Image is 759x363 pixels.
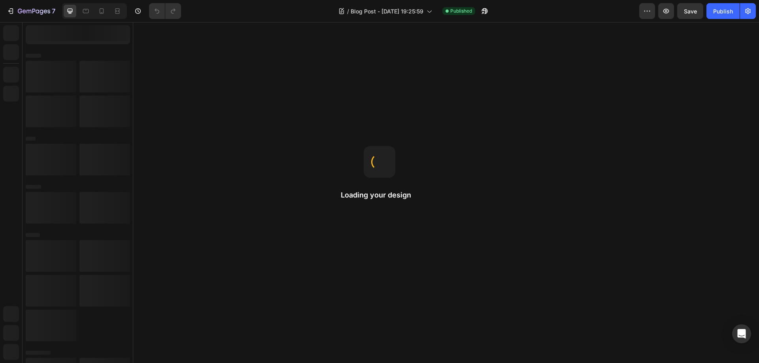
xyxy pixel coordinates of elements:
[149,3,181,19] div: Undo/Redo
[347,7,349,15] span: /
[52,6,55,16] p: 7
[3,3,59,19] button: 7
[732,324,751,343] div: Open Intercom Messenger
[713,7,733,15] div: Publish
[341,190,418,200] h2: Loading your design
[450,8,472,15] span: Published
[351,7,423,15] span: Blog Post - [DATE] 19:25:59
[706,3,740,19] button: Publish
[684,8,697,15] span: Save
[677,3,703,19] button: Save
